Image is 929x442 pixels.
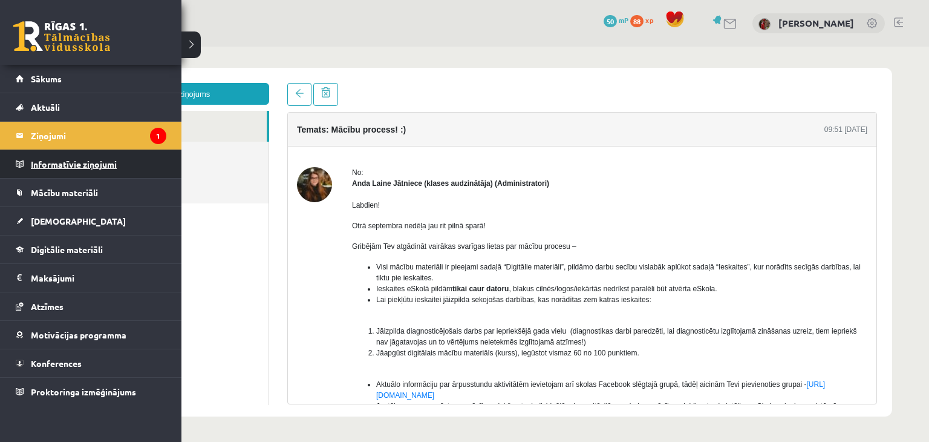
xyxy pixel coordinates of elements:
a: Dzēstie [36,126,220,157]
a: Maksājumi [16,264,166,292]
span: Labdien! [304,154,331,163]
a: [PERSON_NAME] [778,17,854,29]
a: [DEMOGRAPHIC_DATA] [16,207,166,235]
a: Nosūtītie [36,95,220,126]
a: Aktuāli [16,93,166,121]
a: Rīgas 1. Tālmācības vidusskola [13,21,110,51]
div: No: [304,120,819,131]
a: Sākums [16,65,166,93]
a: Atzīmes [16,292,166,320]
span: xp [645,15,653,25]
span: Aktuāli [31,102,60,113]
span: Atzīmes [31,301,64,312]
span: mP [619,15,628,25]
img: Vitālijs Kapustins [758,18,771,30]
span: Ieskaites eSkolā pildām , blakus cilnēs/logos/iekārtās nedrīkst paralēli būt atvērta eSkola. [328,238,669,246]
span: Visi mācību materiāli ir pieejami sadaļā “Digitālie materiāli”, pildāmo darbu secību vislabāk apl... [328,216,812,236]
span: Motivācijas programma [31,329,126,340]
a: Ienākošie [36,64,218,95]
span: Mācību materiāli [31,187,98,198]
span: 50 [604,15,617,27]
span: Otrā septembra nedēļa jau rit pilnā sparā! [304,175,437,183]
span: Jāizpilda diagnosticējošais darbs par iepriekšējā gada vielu (diagnostikas darbi paredzēti, lai d... [328,280,808,300]
h4: Temats: Mācību process! :) [249,78,357,88]
a: Proktoringa izmēģinājums [16,378,166,406]
b: tikai caur datoru [404,238,460,246]
span: Proktoringa izmēģinājums [31,386,136,397]
a: Ziņojumi1 [16,122,166,150]
span: Jāapgūst digitālais mācību materiāls (kurss), iegūstot vismaz 60 no 100 punktiem. [328,302,591,311]
span: 88 [630,15,644,27]
legend: Informatīvie ziņojumi [31,150,166,178]
span: Digitālie materiāli [31,244,103,255]
span: [DEMOGRAPHIC_DATA] [31,216,126,226]
span: Lai piekļūtu ieskaitei jāizpilda sekojošas darbības, kas norādītas zem katras ieskaites: [328,249,603,257]
a: 88 xp [630,15,659,25]
strong: Anda Laine Jātniece (klases audzinātāja) (Administratori) [304,133,501,141]
span: Gribējām Tev atgādināt vairākas svarīgas lietas par mācību procesu – [304,196,528,204]
a: Konferences [16,349,166,377]
a: Motivācijas programma [16,321,166,349]
img: Anda Laine Jātniece (klases audzinātāja) [249,120,284,156]
a: Jauns ziņojums [36,36,221,58]
span: Jautājumus par apgūstamo mācību priekšmetu, individuālām konsultācijām uzdodam mācību priekšmetu ... [328,355,803,375]
legend: Maksājumi [31,264,166,292]
span: Sākums [31,73,62,84]
i: 1 [150,128,166,144]
a: 50 mP [604,15,628,25]
span: Aktuālo informāciju par ārpusstundu aktivitātēm ievietojam arī skolas Facebook slēgtajā grupā, tā... [328,334,777,353]
a: Mācību materiāli [16,179,166,206]
a: Digitālie materiāli [16,236,166,263]
a: Informatīvie ziņojumi [16,150,166,178]
div: 09:51 [DATE] [776,78,819,88]
legend: Ziņojumi [31,122,166,150]
span: Konferences [31,358,82,369]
